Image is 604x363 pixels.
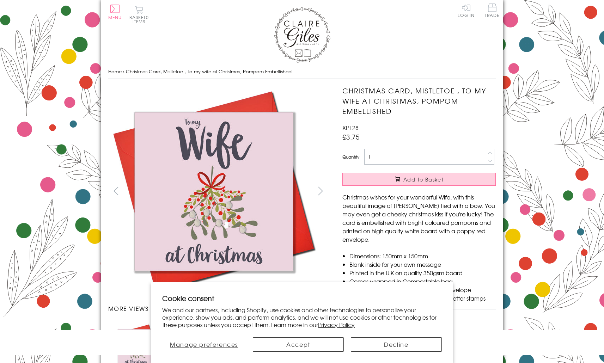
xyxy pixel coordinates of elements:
[108,14,122,20] span: Menu
[108,5,122,19] button: Menu
[351,337,442,352] button: Decline
[170,340,238,349] span: Manage preferences
[342,132,360,142] span: £3.75
[108,86,319,297] img: Christmas Card, Mistletoe , To my wife at Christmas, Pompom Embellished
[349,269,496,277] li: Printed in the U.K on quality 350gsm board
[108,64,496,79] nav: breadcrumbs
[133,14,149,25] span: 0 items
[253,337,344,352] button: Accept
[312,183,328,199] button: next
[342,86,496,116] h1: Christmas Card, Mistletoe , To my wife at Christmas, Pompom Embellished
[108,304,329,313] h3: More views
[349,260,496,269] li: Blank inside for your own message
[162,293,442,303] h2: Cookie consent
[485,4,500,19] a: Trade
[458,4,475,17] a: Log In
[129,6,149,24] button: Basket0 items
[342,193,496,244] p: Christmas wishes for your wonderful Wife, with this beautiful image of [PERSON_NAME] tied with a ...
[162,306,442,328] p: We and our partners, including Shopify, use cookies and other technologies to personalize your ex...
[342,173,496,186] button: Add to Basket
[342,154,359,160] label: Quantity
[349,252,496,260] li: Dimensions: 150mm x 150mm
[123,68,124,75] span: ›
[162,337,246,352] button: Manage preferences
[403,176,444,183] span: Add to Basket
[342,123,359,132] span: XP128
[274,7,330,63] img: Claire Giles Greetings Cards
[108,68,122,75] a: Home
[485,4,500,17] span: Trade
[349,277,496,285] li: Comes wrapped in Compostable bag
[328,86,540,297] img: Christmas Card, Mistletoe , To my wife at Christmas, Pompom Embellished
[108,183,124,199] button: prev
[318,320,355,329] a: Privacy Policy
[126,68,292,75] span: Christmas Card, Mistletoe , To my wife at Christmas, Pompom Embellished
